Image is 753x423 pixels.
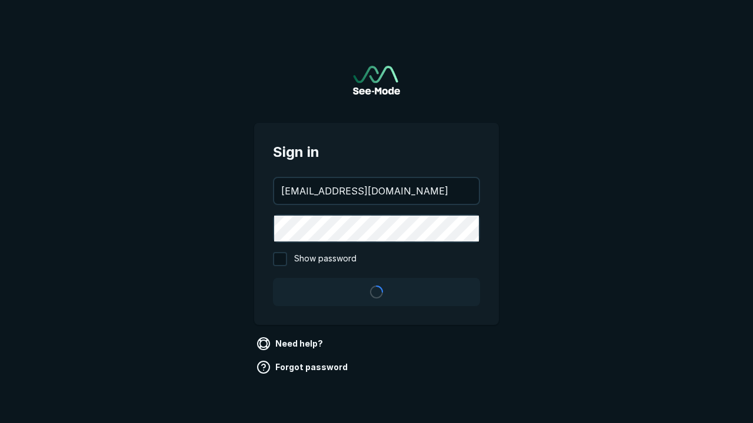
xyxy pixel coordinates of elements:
span: Show password [294,252,356,266]
input: your@email.com [274,178,479,204]
img: See-Mode Logo [353,66,400,95]
a: Forgot password [254,358,352,377]
a: Need help? [254,334,328,353]
span: Sign in [273,142,480,163]
a: Go to sign in [353,66,400,95]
